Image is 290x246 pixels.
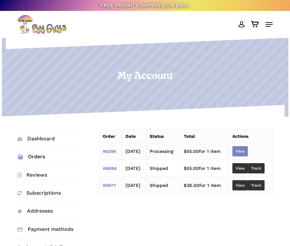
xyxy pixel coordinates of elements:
a: Cart [248,15,262,34]
td: for 1 item [180,143,229,160]
time: [DATE] [126,166,140,171]
td: Processing [146,143,180,160]
span: 55.00 [184,166,199,171]
a: Addresses [17,202,84,220]
time: [DATE] [126,149,140,154]
time: [DATE] [126,183,140,188]
td: Shipped [146,160,180,177]
a: Subscriptions [17,184,84,202]
a: Track order number 5977 [248,180,265,190]
span: $ [184,166,187,171]
a: Payment methods [17,220,84,238]
a: View order number 5977 [103,183,116,188]
a: View order 6299 [232,146,248,156]
span: 55.00 [184,149,199,154]
span: 36.00 [184,183,199,188]
a: Orders [17,148,84,165]
td: for 1 item [180,160,229,177]
a: Navigation Menu [266,21,273,28]
span: Actions [232,134,248,139]
a: View order 6086 [232,163,248,173]
td: Shipped [146,177,180,194]
a: View order 5977 [232,180,248,190]
a: View order number 6086 [103,166,117,171]
a: Reviews [17,166,84,184]
span: Date [126,134,136,139]
a: Track order number 6086 [248,163,265,173]
span: Order [103,134,115,139]
td: for 1 item [180,177,229,194]
span: $ [184,149,187,154]
a: View order number 6299 [103,149,116,154]
span: Status [150,134,164,139]
span: $ [184,183,187,188]
a: Dashboard [17,130,84,147]
span: Total [184,134,195,139]
img: PsyGuys [17,15,66,34]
